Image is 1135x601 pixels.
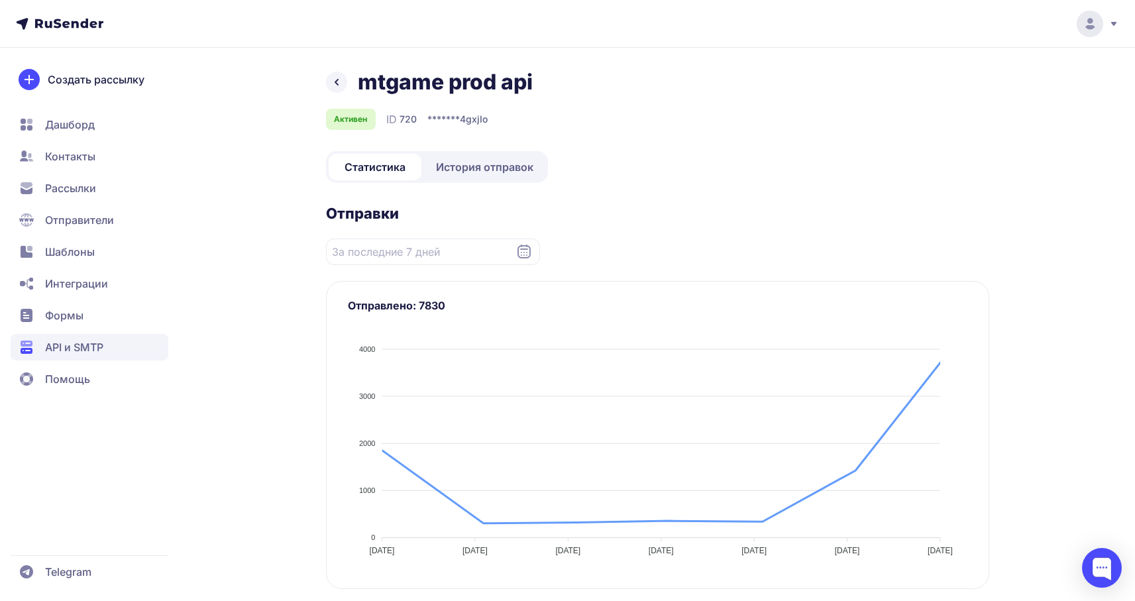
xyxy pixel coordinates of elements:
tspan: [DATE] [928,546,953,555]
span: 4gxjIo [460,113,488,126]
span: Интеграции [45,276,108,292]
a: История отправок [424,154,545,180]
span: API и SMTP [45,339,103,355]
tspan: [DATE] [741,546,767,555]
tspan: 0 [371,533,375,541]
span: Помощь [45,371,90,387]
tspan: [DATE] [834,546,859,555]
tspan: [DATE] [369,546,394,555]
tspan: 1000 [358,486,374,494]
tspan: [DATE] [648,546,673,555]
span: Контакты [45,148,95,164]
span: Создать рассылку [48,72,144,87]
span: 720 [400,113,417,126]
span: Telegram [45,564,91,580]
h2: Отправки [326,204,989,223]
tspan: 3000 [358,392,374,400]
h1: mtgame prod api [358,69,533,95]
span: Статистика [345,159,405,175]
tspan: [DATE] [462,546,488,555]
span: Формы [45,307,83,323]
span: Активен [334,114,367,125]
a: Статистика [329,154,421,180]
a: Telegram [11,559,168,585]
span: Шаблоны [45,244,95,260]
span: Дашборд [45,117,95,133]
span: История отправок [436,159,533,175]
span: Отправители [45,212,114,228]
h3: Отправлено: 7830 [348,298,967,313]
input: Datepicker input [326,239,540,265]
span: Рассылки [45,180,96,196]
tspan: 4000 [358,345,374,353]
tspan: 2000 [358,439,374,447]
div: ID [386,111,417,127]
tspan: [DATE] [555,546,580,555]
